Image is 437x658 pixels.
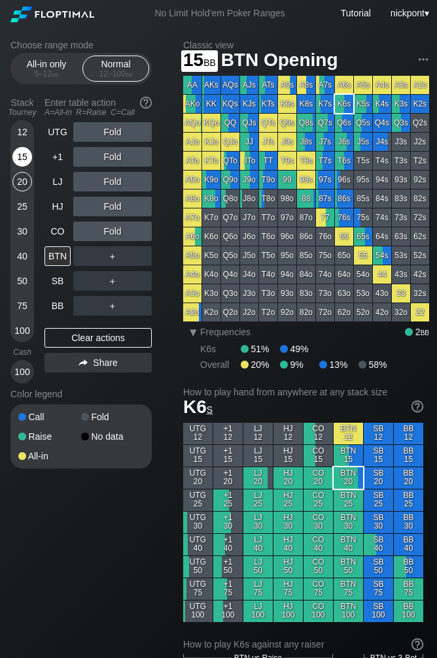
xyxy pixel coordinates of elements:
div: AQs [221,76,239,94]
div: 88 [297,189,315,208]
div: K2o [202,303,220,321]
div: 83s [392,189,410,208]
div: 75s [354,208,372,227]
div: BTN 20 [334,467,363,489]
div: 62o [335,303,353,321]
div: SB [44,271,71,291]
div: 50 [12,271,32,291]
div: BB 40 [394,534,423,555]
div: Enter table action [44,92,152,122]
div: 97o [278,208,296,227]
div: 53o [354,284,372,303]
div: 76s [335,208,353,227]
div: K9s [278,95,296,113]
div: J9s [278,133,296,151]
div: BB 12 [394,423,423,444]
span: bb [421,327,429,337]
div: 53s [392,246,410,265]
div: Q6s [335,114,353,132]
div: K4s [373,95,391,113]
div: UTG 25 [183,489,213,511]
div: AJs [240,76,258,94]
div: A4o [183,265,201,284]
img: help.32db89a4.svg [410,399,425,414]
div: ＋ [73,246,152,266]
div: HJ 12 [273,423,303,444]
div: KTo [202,152,220,170]
div: T9o [259,171,277,189]
div: 92o [278,303,296,321]
span: K6 [183,397,213,417]
div: SB 30 [364,512,393,533]
div: T8s [297,152,315,170]
div: +1 25 [213,489,243,511]
div: 96o [278,227,296,246]
div: BTN 15 [334,445,363,467]
div: J7o [240,208,258,227]
div: K3o [202,284,220,303]
div: 95o [278,246,296,265]
div: Q9o [221,171,239,189]
div: ＋ [73,296,152,316]
div: Fold [73,172,152,191]
div: BB 25 [394,489,423,511]
a: Tutorial [341,8,371,18]
div: Q6o [221,227,239,246]
div: 52o [354,303,372,321]
div: 30 [12,222,32,241]
div: A3s [392,76,410,94]
div: K2s [411,95,429,113]
div: J5o [240,246,258,265]
div: Fold [81,412,144,421]
div: 76o [316,227,334,246]
div: Q5s [354,114,372,132]
div: UTG 20 [183,467,213,489]
div: J9o [240,171,258,189]
div: A2o [183,303,201,321]
div: T3o [259,284,277,303]
div: JTo [240,152,258,170]
div: UTG [44,122,71,142]
div: Q8o [221,189,239,208]
div: 96s [335,171,353,189]
div: ＋ [73,271,152,291]
div: 65o [335,246,353,265]
img: help.32db89a4.svg [410,637,425,651]
div: ATs [259,76,277,94]
div: HJ 50 [273,556,303,578]
h2: How to play hand from anywhere at any stack size [183,387,423,397]
div: ATo [183,152,201,170]
div: J6s [335,133,353,151]
div: Fold [73,147,152,167]
div: 92s [411,171,429,189]
div: A2s [411,76,429,94]
div: LJ 12 [243,423,273,444]
span: s [207,401,213,416]
div: Q5o [221,246,239,265]
div: Q7s [316,114,334,132]
div: QTs [259,114,277,132]
div: J8o [240,189,258,208]
div: 55 [354,246,372,265]
div: 12 – 100 [88,69,143,78]
div: Q9s [278,114,296,132]
div: J4o [240,265,258,284]
div: A5s [354,76,372,94]
div: T4s [373,152,391,170]
div: A9s [278,76,296,94]
div: 64s [373,227,391,246]
div: 82s [411,189,429,208]
div: SB 50 [364,556,393,578]
div: +1 40 [213,534,243,555]
div: 93s [392,171,410,189]
div: T4o [259,265,277,284]
div: CO 30 [304,512,333,533]
span: bb [203,54,216,69]
div: ▾ [184,324,201,340]
div: HJ 40 [273,534,303,555]
div: Fold [73,122,152,142]
div: CO 40 [304,534,333,555]
span: bb [52,69,59,78]
div: 44 [373,265,391,284]
div: HJ 15 [273,445,303,467]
